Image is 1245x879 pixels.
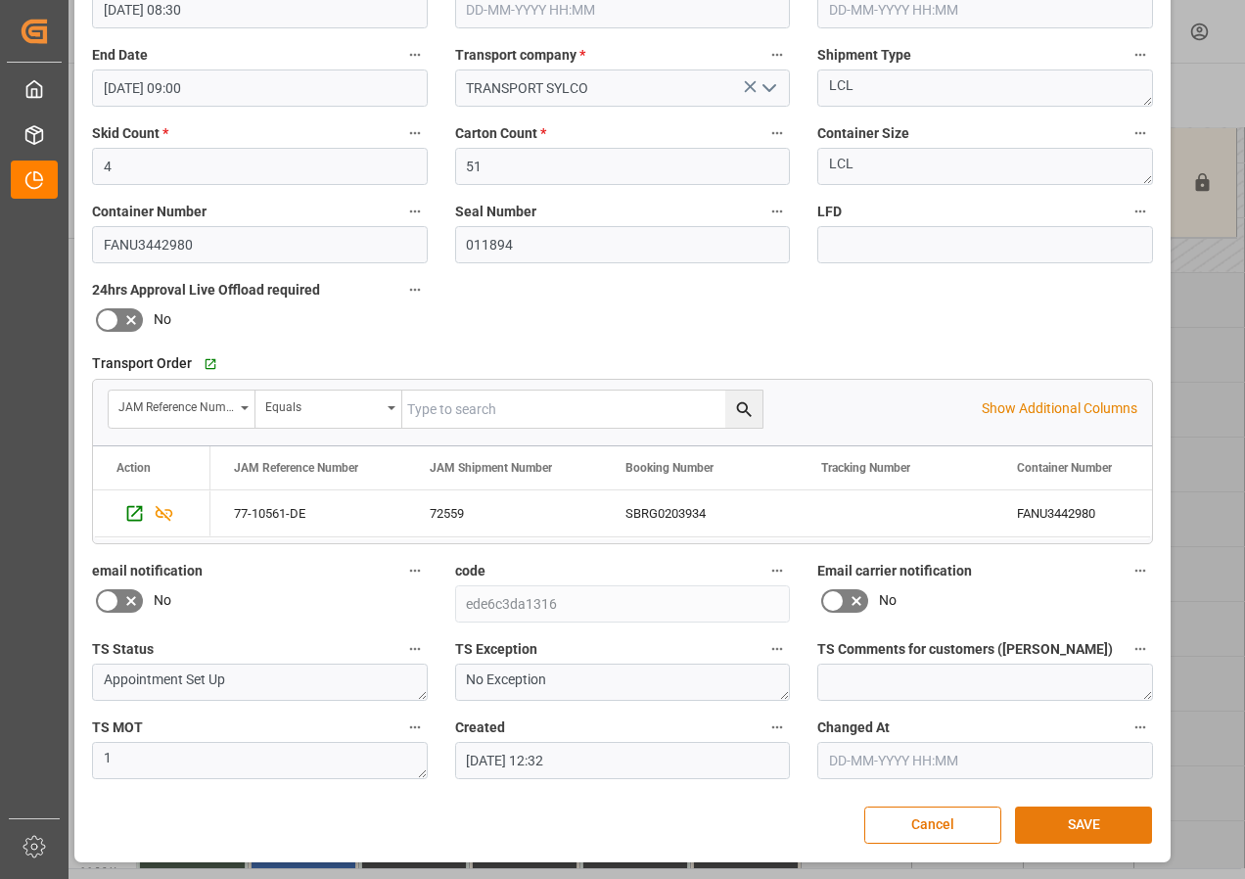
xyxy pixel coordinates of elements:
[92,664,428,701] textarea: Appointment Set Up
[821,461,910,475] span: Tracking Number
[817,717,890,738] span: Changed At
[92,717,143,738] span: TS MOT
[402,391,762,428] input: Type to search
[879,590,897,611] span: No
[455,717,505,738] span: Created
[92,69,428,107] input: DD-MM-YYYY HH:MM
[764,199,790,224] button: Seal Number
[764,715,790,740] button: Created
[406,490,602,536] div: 72559
[817,561,972,581] span: Email carrier notification
[764,42,790,68] button: Transport company *
[402,715,428,740] button: TS MOT
[92,202,207,222] span: Container Number
[1128,715,1153,740] button: Changed At
[764,558,790,583] button: code
[430,461,552,475] span: JAM Shipment Number
[817,202,842,222] span: LFD
[817,123,909,144] span: Container Size
[1128,120,1153,146] button: Container Size
[817,69,1153,107] textarea: LCL
[1128,558,1153,583] button: Email carrier notification
[602,490,798,536] div: SBRG0203934
[1128,636,1153,662] button: TS Comments for customers ([PERSON_NAME])
[92,123,168,144] span: Skid Count
[455,742,791,779] input: DD-MM-YYYY HH:MM
[455,123,546,144] span: Carton Count
[92,639,154,660] span: TS Status
[455,202,536,222] span: Seal Number
[455,45,585,66] span: Transport company
[92,561,203,581] span: email notification
[402,42,428,68] button: End Date
[817,148,1153,185] textarea: LCL
[725,391,762,428] button: search button
[154,590,171,611] span: No
[92,742,428,779] textarea: 1
[402,558,428,583] button: email notification
[625,461,714,475] span: Booking Number
[402,120,428,146] button: Skid Count *
[764,636,790,662] button: TS Exception
[864,807,1001,844] button: Cancel
[234,461,358,475] span: JAM Reference Number
[982,398,1137,419] p: Show Additional Columns
[455,561,485,581] span: code
[109,391,255,428] button: open menu
[92,45,148,66] span: End Date
[1128,199,1153,224] button: LFD
[265,393,381,416] div: Equals
[993,490,1189,536] div: FANU3442980
[764,120,790,146] button: Carton Count *
[255,391,402,428] button: open menu
[92,353,192,374] span: Transport Order
[817,45,911,66] span: Shipment Type
[1015,807,1152,844] button: SAVE
[154,309,171,330] span: No
[402,199,428,224] button: Container Number
[455,664,791,701] textarea: No Exception
[817,639,1113,660] span: TS Comments for customers ([PERSON_NAME])
[455,639,537,660] span: TS Exception
[210,490,406,536] div: 77-10561-DE
[817,742,1153,779] input: DD-MM-YYYY HH:MM
[1017,461,1112,475] span: Container Number
[754,73,783,104] button: open menu
[402,277,428,302] button: 24hrs Approval Live Offload required
[116,461,151,475] div: Action
[92,280,320,301] span: 24hrs Approval Live Offload required
[93,490,210,537] div: Press SPACE to select this row.
[118,393,234,416] div: JAM Reference Number
[1128,42,1153,68] button: Shipment Type
[402,636,428,662] button: TS Status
